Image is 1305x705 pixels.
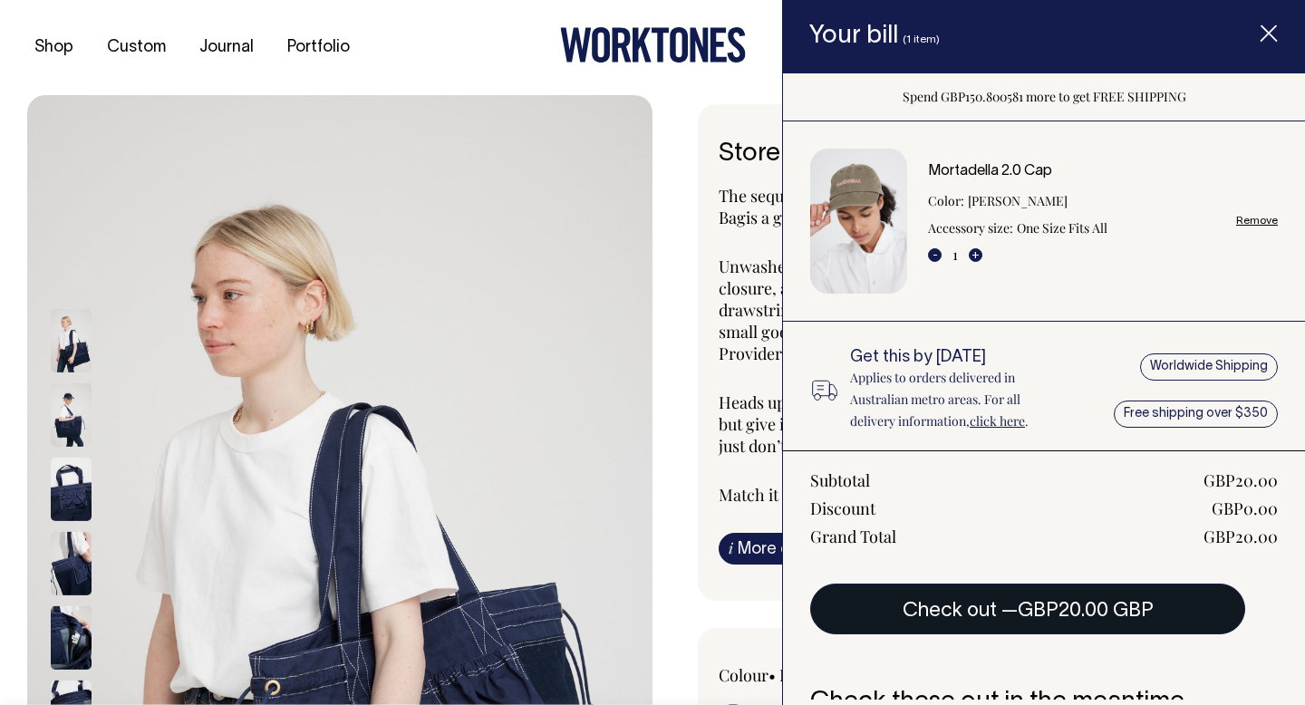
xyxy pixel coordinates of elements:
img: indigo-denim [51,309,92,372]
img: Mortadella 2.0 Cap [810,149,907,294]
h6: Store Bag [719,140,1221,169]
span: GBP20.00 GBP [1018,602,1154,620]
span: Spend GBP150.800581 more to get FREE SHIPPING [903,88,1186,105]
span: Unwashed cotton denim body, cotton ripstop straps, pockets and closure, all held together with cr... [719,256,1220,364]
dd: [PERSON_NAME] [968,190,1068,212]
img: indigo-denim [51,606,92,670]
dt: Color: [928,190,964,212]
span: • [768,664,776,686]
div: Discount [810,497,875,519]
img: indigo-denim [51,458,92,521]
a: Remove [1236,215,1278,227]
div: Colour [719,664,920,686]
a: Custom [100,33,173,63]
a: Mortadella 2.0 Cap [928,165,1052,178]
div: Grand Total [810,526,896,547]
a: Journal [192,33,261,63]
dd: One Size Fits All [1017,217,1107,239]
button: Check out —GBP20.00 GBP [810,584,1245,634]
span: Store Bag [719,185,1188,228]
span: is a generous shoulder bag built for your daily rounds. [746,207,1136,228]
span: Match it with the . [719,484,917,506]
a: Shop [27,33,81,63]
a: iMore details [719,533,841,565]
div: GBP20.00 [1203,469,1278,491]
dt: Accessory size: [928,217,1013,239]
a: Portfolio [280,33,357,63]
button: - [928,248,942,262]
span: Heads up: the unwashed denim may rub or bleed, especially early on, but give it time and it’ll so... [719,391,1217,457]
span: i [729,538,733,557]
div: Subtotal [810,469,870,491]
img: indigo-denim [51,383,92,447]
h6: Get this by [DATE] [850,349,1065,367]
div: GBP20.00 [1203,526,1278,547]
img: indigo-denim [51,532,92,595]
button: + [969,248,982,262]
span: The sequel to our first bag with [719,185,943,207]
label: Indigo Denim [779,664,879,686]
span: (1 item) [903,34,940,44]
p: Applies to orders delivered in Australian metro areas. For all delivery information, . [850,367,1065,432]
div: GBP0.00 [1212,497,1278,519]
a: click here [970,412,1025,430]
